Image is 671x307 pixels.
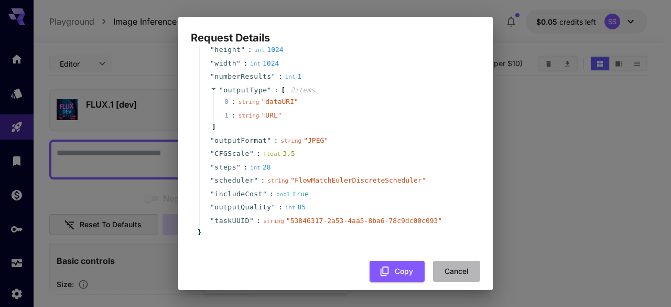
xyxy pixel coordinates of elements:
[250,150,254,157] span: "
[231,110,235,121] div: :
[278,71,283,82] span: :
[276,191,290,198] span: bool
[286,217,442,225] span: " 53846317-2a53-4aa5-8ba6-78c9dc00c093 "
[219,86,223,94] span: "
[285,204,296,211] span: int
[210,190,214,198] span: "
[370,261,425,282] button: Copy
[214,149,250,159] span: CFGScale
[261,98,298,105] span: " dataURI "
[210,136,214,144] span: "
[248,45,252,55] span: :
[278,202,283,213] span: :
[224,97,239,107] span: 0
[236,59,241,67] span: "
[433,261,480,282] button: Cancel
[263,190,267,198] span: "
[254,176,258,184] span: "
[214,58,236,69] span: width
[210,176,214,184] span: "
[241,46,245,54] span: "
[196,227,202,238] span: }
[214,162,236,173] span: steps
[269,189,274,199] span: :
[239,112,259,119] span: string
[214,71,271,82] span: numberResults
[274,135,278,146] span: :
[256,149,261,159] span: :
[267,177,288,184] span: string
[210,72,214,80] span: "
[214,135,267,146] span: outputFormat
[281,85,285,96] span: [
[250,217,254,225] span: "
[267,86,272,94] span: "
[214,202,271,213] span: outputQuality
[285,71,302,82] div: 1
[285,73,296,80] span: int
[239,99,259,105] span: string
[210,203,214,211] span: "
[290,86,315,94] span: 2 item s
[250,164,261,171] span: int
[261,111,282,119] span: " URL "
[214,45,241,55] span: height
[261,175,265,186] span: :
[274,85,278,96] span: :
[210,217,214,225] span: "
[263,218,284,225] span: string
[243,58,247,69] span: :
[214,216,250,226] span: taskUUID
[224,110,239,121] span: 1
[214,175,254,186] span: scheduler
[276,189,309,199] div: true
[256,216,261,226] span: :
[243,162,247,173] span: :
[210,122,216,132] span: ]
[250,162,271,173] div: 28
[210,150,214,157] span: "
[210,46,214,54] span: "
[250,60,261,67] span: int
[285,202,306,213] div: 85
[231,97,235,107] div: :
[272,72,276,80] span: "
[272,203,276,211] span: "
[210,59,214,67] span: "
[178,17,493,46] h2: Request Details
[280,137,301,144] span: string
[254,47,265,54] span: int
[290,176,426,184] span: " FlowMatchEulerDiscreteScheduler "
[223,86,267,94] span: outputType
[263,151,280,157] span: float
[267,136,271,144] span: "
[250,58,279,69] div: 1024
[236,163,241,171] span: "
[254,45,283,55] div: 1024
[210,163,214,171] span: "
[304,136,328,144] span: " JPEG "
[214,189,263,199] span: includeCost
[263,149,295,159] div: 3.5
